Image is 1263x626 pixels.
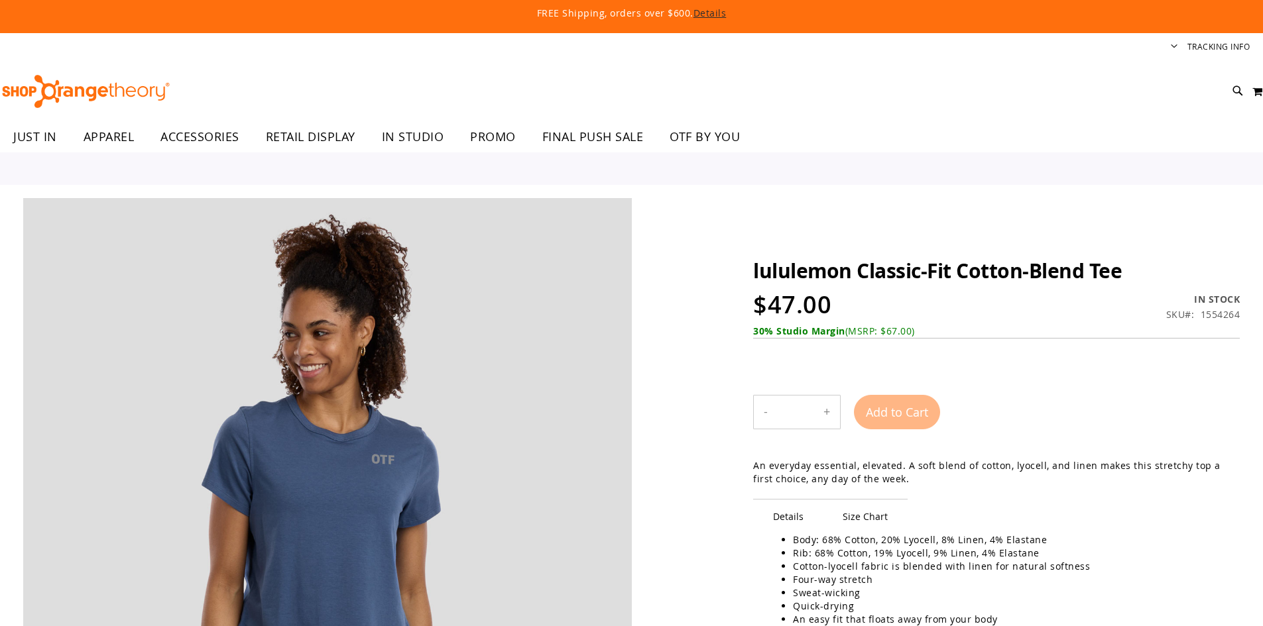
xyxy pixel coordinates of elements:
[1166,293,1240,306] div: Availability
[457,122,529,152] a: PROMO
[266,122,355,152] span: RETAIL DISPLAY
[1166,293,1240,306] div: In stock
[793,586,1227,600] li: Sweat-wicking
[778,396,813,428] input: Product quantity
[753,257,1122,284] span: lululemon Classic-Fit Cotton-Blend Tee
[84,122,135,152] span: APPAREL
[753,459,1240,486] div: An everyday essential, elevated. A soft blend of cotton, lyocell, and linen makes this stretchy t...
[1201,308,1240,321] div: 1554264
[13,122,57,152] span: JUST IN
[793,533,1227,547] li: Body: 68% Cotton, 20% Lyocell, 8% Linen, 4% Elastane
[70,122,148,152] a: APPAREL
[369,122,457,152] a: IN STUDIO
[160,122,239,152] span: ACCESSORIES
[793,573,1227,586] li: Four-way stretch
[382,122,444,152] span: IN STUDIO
[753,288,831,321] span: $47.00
[693,7,727,19] a: Details
[793,560,1227,573] li: Cotton-lyocell fabric is blended with linen for natural softness
[753,499,823,533] span: Details
[753,325,845,337] b: 30% Studio Margin
[234,7,1030,20] p: FREE Shipping, orders over $600.
[656,122,753,152] a: OTF BY YOU
[793,547,1227,560] li: Rib: 68% Cotton, 19% Lyocell, 9% Linen, 4% Elastane
[813,395,840,429] button: Increase product quantity
[1171,41,1177,54] button: Account menu
[793,600,1227,613] li: Quick-drying
[753,325,1240,338] div: (MSRP: $67.00)
[542,122,644,152] span: FINAL PUSH SALE
[754,395,778,429] button: Decrease product quantity
[793,613,1227,626] li: An easy fit that floats away from your body
[529,122,657,152] a: FINAL PUSH SALE
[1187,41,1250,52] a: Tracking Info
[1166,308,1195,321] strong: SKU
[670,122,740,152] span: OTF BY YOU
[470,122,516,152] span: PROMO
[147,122,253,152] a: ACCESSORIES
[823,499,908,533] span: Size Chart
[253,122,369,152] a: RETAIL DISPLAY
